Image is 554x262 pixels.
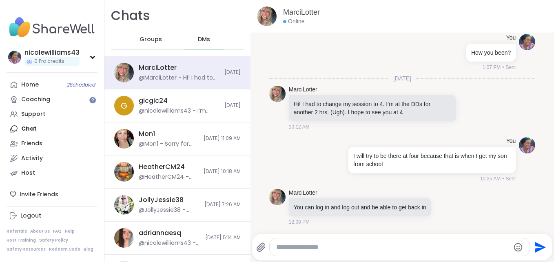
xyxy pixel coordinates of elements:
[139,173,199,181] div: @HeatherCM24 - [URL][DOMAIN_NAME]
[506,137,516,145] h4: You
[506,34,516,42] h4: You
[139,63,177,72] div: MarciLotter
[139,229,181,238] div: adriannaesq
[65,229,75,234] a: Help
[140,36,162,44] span: Groups
[276,243,510,251] textarea: Type your message
[39,238,68,243] a: Safety Policy
[204,168,241,175] span: [DATE] 10:18 AM
[114,162,134,182] img: https://sharewell-space-live.sfo3.digitaloceanspaces.com/user-generated/e72d2dfd-06ae-43a5-b116-a...
[283,18,304,26] div: Online
[519,34,535,50] img: https://sharewell-space-live.sfo3.digitaloceanspaces.com/user-generated/3403c148-dfcf-4217-9166-8...
[204,135,241,142] span: [DATE] 11:09 AM
[388,74,416,82] span: [DATE]
[8,51,21,64] img: nicolewilliams43
[21,95,50,104] div: Coaching
[7,246,46,252] a: Safety Resources
[294,203,426,211] p: You can log in and log out and be able to get back in
[121,100,127,112] span: g
[20,212,41,220] div: Logout
[530,238,548,256] button: Send
[30,229,50,234] a: About Us
[21,110,45,118] div: Support
[139,140,199,148] div: @Mon1 - Sorry for the delayed message, I don't check these very often.
[289,123,310,131] span: 10:12 AM
[289,86,317,94] a: MarciLotter
[483,64,501,71] span: 1:07 PM
[205,234,241,241] span: [DATE] 5:14 AM
[294,100,451,116] p: Hi! I had to change my session to 4. I’m at the DDs for another 2 hrs. (Ugh). I hope to see you at 4
[471,49,511,57] p: How you been?
[204,201,241,208] span: [DATE] 7:26 AM
[502,64,504,71] span: •
[283,7,320,18] a: MarciLotter
[513,242,523,252] button: Emoji picker
[7,13,98,42] img: ShareWell Nav Logo
[7,78,98,92] a: Home2Scheduled
[67,82,95,88] span: 2 Scheduled
[21,169,35,177] div: Host
[519,137,535,153] img: https://sharewell-space-live.sfo3.digitaloceanspaces.com/user-generated/3403c148-dfcf-4217-9166-8...
[7,209,98,223] a: Logout
[89,97,96,103] iframe: Spotlight
[269,86,286,102] img: https://sharewell-space-live.sfo3.digitaloceanspaces.com/user-generated/7a3b2c34-6725-4fc7-97ef-c...
[289,218,310,226] span: 12:08 PM
[7,238,36,243] a: Host Training
[224,69,241,76] span: [DATE]
[139,74,219,82] div: @MarciLotter - Hi! I had to change my session to 4. I’m at the DDs for another 2 hrs. (Ugh). I ho...
[7,166,98,180] a: Host
[7,107,98,122] a: Support
[353,152,511,168] p: I will try to be there at four because that is when I get my son from school
[21,81,39,89] div: Home
[198,36,210,44] span: DMs
[21,140,42,148] div: Friends
[506,175,516,182] span: Sent
[139,96,168,105] div: gicgic24
[7,151,98,166] a: Activity
[289,189,317,197] a: MarciLotter
[114,228,134,248] img: https://sharewell-space-live.sfo3.digitaloceanspaces.com/user-generated/9d8b9718-2513-46ce-8b05-0...
[53,229,62,234] a: FAQ
[114,195,134,215] img: https://sharewell-space-live.sfo3.digitaloceanspaces.com/user-generated/3602621c-eaa5-4082-863a-9...
[84,246,93,252] a: Blog
[34,58,64,65] span: 0 Pro credits
[139,239,200,247] div: @nicolewilliams43 - I did not go to any [DATE], spent the day with my son
[139,129,155,138] div: Mon1
[114,129,134,149] img: https://sharewell-space-live.sfo3.digitaloceanspaces.com/user-generated/1ddea3a2-7194-4826-8ff1-e...
[480,175,501,182] span: 10:25 AM
[111,7,150,25] h1: Chats
[7,187,98,202] div: Invite Friends
[506,64,516,71] span: Sent
[257,7,277,26] img: https://sharewell-space-live.sfo3.digitaloceanspaces.com/user-generated/7a3b2c34-6725-4fc7-97ef-c...
[7,136,98,151] a: Friends
[49,246,80,252] a: Redeem Code
[7,92,98,107] a: Coaching
[139,195,184,204] div: JollyJessie38
[139,206,199,214] div: @JollyJessie38 - These links should work
[114,63,134,82] img: https://sharewell-space-live.sfo3.digitaloceanspaces.com/user-generated/7a3b2c34-6725-4fc7-97ef-c...
[139,162,185,171] div: HeatherCM24
[139,107,219,115] div: @nicolewilliams43 - I’m doing okay just struggling a little bit
[24,48,80,57] div: nicolewilliams43
[7,229,27,234] a: Referrals
[224,102,241,109] span: [DATE]
[21,154,43,162] div: Activity
[502,175,504,182] span: •
[269,189,286,205] img: https://sharewell-space-live.sfo3.digitaloceanspaces.com/user-generated/7a3b2c34-6725-4fc7-97ef-c...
